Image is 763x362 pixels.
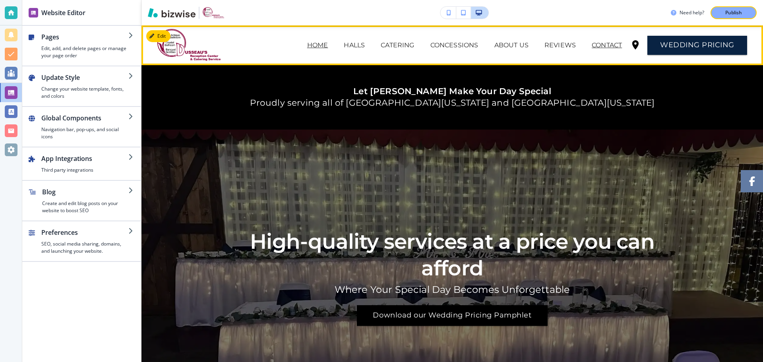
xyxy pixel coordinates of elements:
[41,166,128,174] h4: Third party integrations
[544,41,576,50] p: REVIEWS
[680,9,704,16] h3: Need help?
[711,6,757,19] button: Publish
[22,107,141,147] button: Global ComponentsNavigation bar, pop-ups, and social icons
[41,73,128,82] h2: Update Style
[250,229,660,281] strong: High-quality services at a price you can afford
[22,66,141,106] button: Update StyleChange your website template, fonts, and colors
[725,9,742,16] p: Publish
[203,7,224,18] img: Your Logo
[41,240,128,255] h4: SEO, social media sharing, domains, and launching your website.
[41,32,128,42] h2: Pages
[430,41,478,50] p: CONCESSIONS
[357,305,547,326] button: Download our Wedding Pricing Pamphlet
[647,36,747,55] button: WEDDING PRICING
[42,187,128,197] h2: Blog
[22,181,141,221] button: BlogCreate and edit blog posts on your website to boost SEO
[353,86,551,96] strong: Let [PERSON_NAME] Make Your Day Special
[148,8,196,17] img: Bizwise Logo
[41,45,128,59] h4: Edit, add, and delete pages or manage your page order
[307,41,328,50] p: HOME
[344,41,365,50] p: HALLS
[592,41,622,50] p: CONTACT
[381,41,414,50] p: CATERING
[41,228,128,237] h2: Preferences
[250,97,655,108] span: Proudly serving all of [GEOGRAPHIC_DATA][US_STATE] and [GEOGRAPHIC_DATA][US_STATE]
[22,147,141,180] button: App IntegrationsThird party integrations
[41,113,128,123] h2: Global Components
[494,41,529,50] p: ABOUT US
[41,154,128,163] h2: App Integrations
[41,8,85,17] h2: Website Editor
[335,283,570,296] h6: Where Your Special Day Becomes Unforgettable
[146,30,170,42] button: Edit
[41,85,128,100] h4: Change your website template, fonts, and colors
[22,26,141,66] button: PagesEdit, add, and delete pages or manage your page order
[41,126,128,140] h4: Navigation bar, pop-ups, and social icons
[29,8,38,17] img: editor icon
[22,221,141,261] button: PreferencesSEO, social media sharing, domains, and launching your website.
[42,200,128,214] h4: Create and edit blog posts on your website to boost SEO
[157,29,237,61] img: Dusseau's Reception Center
[741,170,763,192] a: Social media link to facebook account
